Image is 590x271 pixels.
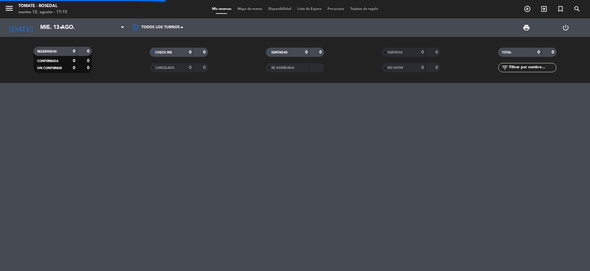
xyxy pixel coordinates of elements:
[87,59,91,63] strong: 0
[546,18,585,37] div: LOG OUT
[87,49,91,53] strong: 0
[540,5,548,13] i: exit_to_app
[435,65,439,70] strong: 0
[265,7,294,11] span: Disponibilidad
[57,24,65,31] i: arrow_drop_down
[155,66,174,69] span: CANCELADA
[305,50,308,54] strong: 0
[421,65,424,70] strong: 0
[37,60,58,63] span: CONFIRMADA
[324,7,347,11] span: Pre-acceso
[37,67,62,70] span: SIN CONFIRMAR
[435,50,439,54] strong: 0
[18,9,67,15] div: martes 12. agosto - 17:15
[209,7,234,11] span: Mis reservas
[5,4,14,15] button: menu
[347,7,381,11] span: Tarjetas de regalo
[271,51,288,54] span: SENTADAS
[509,64,556,71] input: Filtrar por nombre...
[501,64,509,71] i: filter_list
[73,49,75,53] strong: 0
[552,50,555,54] strong: 0
[562,24,569,31] i: power_settings_new
[557,5,564,13] i: turned_in_not
[87,66,91,70] strong: 0
[524,5,531,13] i: add_circle_outline
[573,5,581,13] i: search
[203,65,207,70] strong: 0
[387,66,403,69] span: NO SHOW
[189,65,191,70] strong: 0
[294,7,324,11] span: Lista de Espera
[387,51,403,54] span: SERVIDAS
[523,24,530,31] span: print
[234,7,265,11] span: Mapa de mesas
[319,50,323,54] strong: 0
[37,50,57,53] span: RESERVADAS
[203,50,207,54] strong: 0
[73,59,75,63] strong: 0
[189,50,191,54] strong: 0
[271,66,294,69] span: RE AGENDADA
[73,66,75,70] strong: 0
[5,21,37,34] i: [DATE]
[155,51,172,54] span: CHECK INS
[421,50,424,54] strong: 0
[502,51,511,54] span: TOTAL
[5,4,14,13] i: menu
[18,3,67,9] div: Tomate - Rosedal
[537,50,540,54] strong: 0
